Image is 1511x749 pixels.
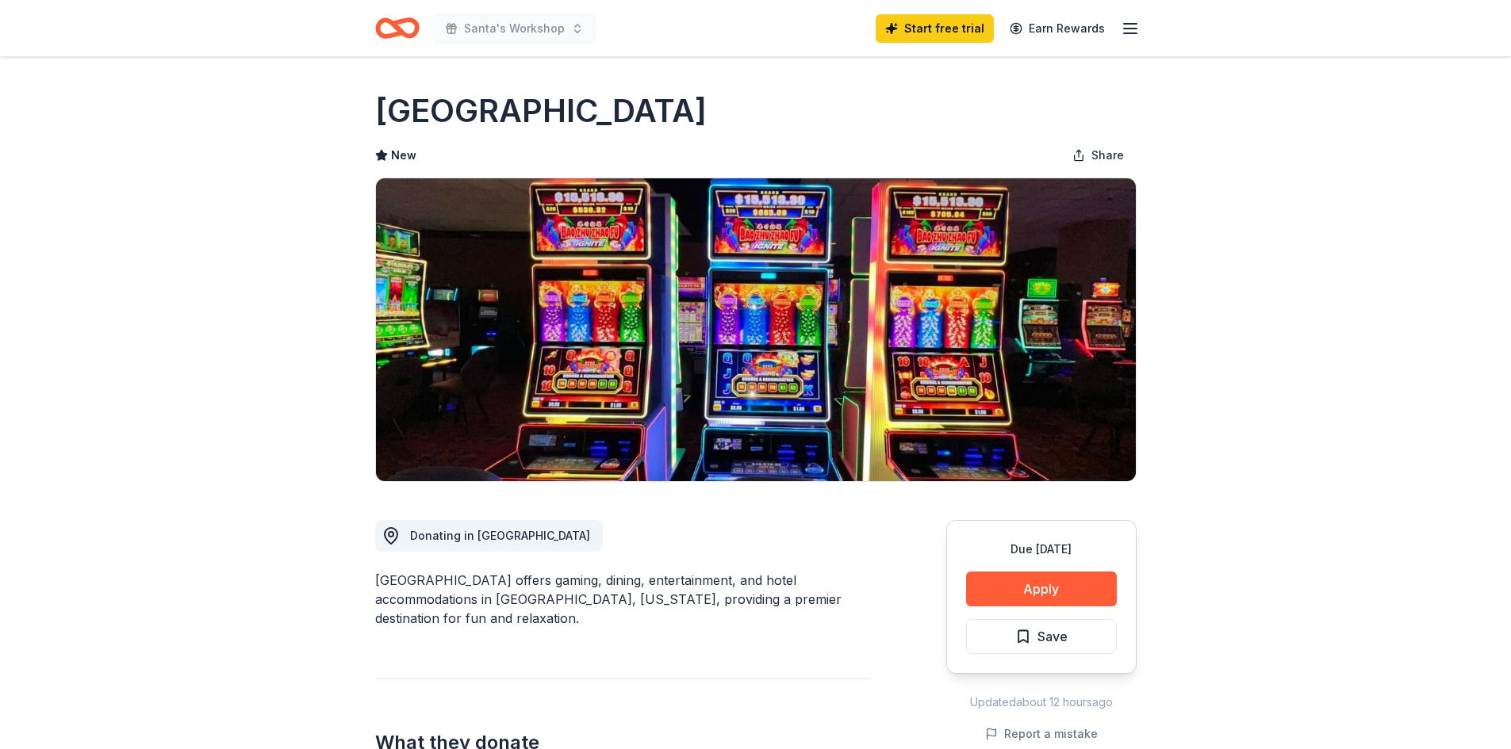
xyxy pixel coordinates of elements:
[966,540,1117,559] div: Due [DATE]
[375,10,420,47] a: Home
[985,724,1098,743] button: Report a mistake
[966,571,1117,606] button: Apply
[464,19,565,38] span: Santa's Workshop
[375,89,707,133] h1: [GEOGRAPHIC_DATA]
[391,146,416,165] span: New
[946,693,1137,712] div: Updated about 12 hours ago
[1000,14,1114,43] a: Earn Rewards
[375,571,870,628] div: [GEOGRAPHIC_DATA] offers gaming, dining, entertainment, and hotel accommodations in [GEOGRAPHIC_D...
[1091,146,1124,165] span: Share
[432,13,596,44] button: Santa's Workshop
[376,178,1136,481] img: Image for Prairie's Edge Casino Resort
[1060,139,1137,171] button: Share
[966,619,1117,654] button: Save
[410,529,590,542] span: Donating in [GEOGRAPHIC_DATA]
[876,14,994,43] a: Start free trial
[1037,626,1068,647] span: Save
